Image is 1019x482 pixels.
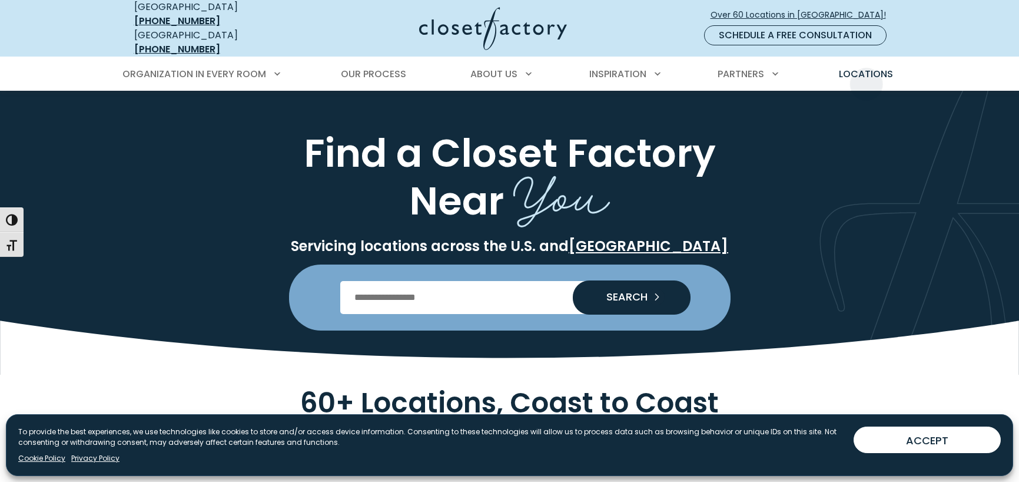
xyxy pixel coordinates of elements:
[18,453,65,464] a: Cookie Policy
[854,427,1001,453] button: ACCEPT
[569,236,728,256] a: [GEOGRAPHIC_DATA]
[300,384,719,422] span: 60+ Locations, Coast to Coast
[470,67,517,81] span: About Us
[711,9,895,21] span: Over 60 Locations in [GEOGRAPHIC_DATA]!
[419,7,567,50] img: Closet Factory Logo
[304,126,716,180] span: Find a Closet Factory
[718,67,764,81] span: Partners
[18,427,844,448] p: To provide the best experiences, we use technologies like cookies to store and/or access device i...
[134,28,305,57] div: [GEOGRAPHIC_DATA]
[839,67,893,81] span: Locations
[340,281,679,314] input: Enter Postal Code
[597,292,648,302] span: SEARCH
[341,67,406,81] span: Our Process
[704,25,887,45] a: Schedule a Free Consultation
[589,67,646,81] span: Inspiration
[409,174,504,228] span: Near
[513,150,610,232] span: You
[134,42,220,56] a: [PHONE_NUMBER]
[122,67,266,81] span: Organization in Every Room
[114,58,905,91] nav: Primary Menu
[573,280,691,315] button: Search our Nationwide Locations
[132,237,888,255] p: Servicing locations across the U.S. and
[134,14,220,28] a: [PHONE_NUMBER]
[71,453,120,464] a: Privacy Policy
[710,5,896,25] a: Over 60 Locations in [GEOGRAPHIC_DATA]!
